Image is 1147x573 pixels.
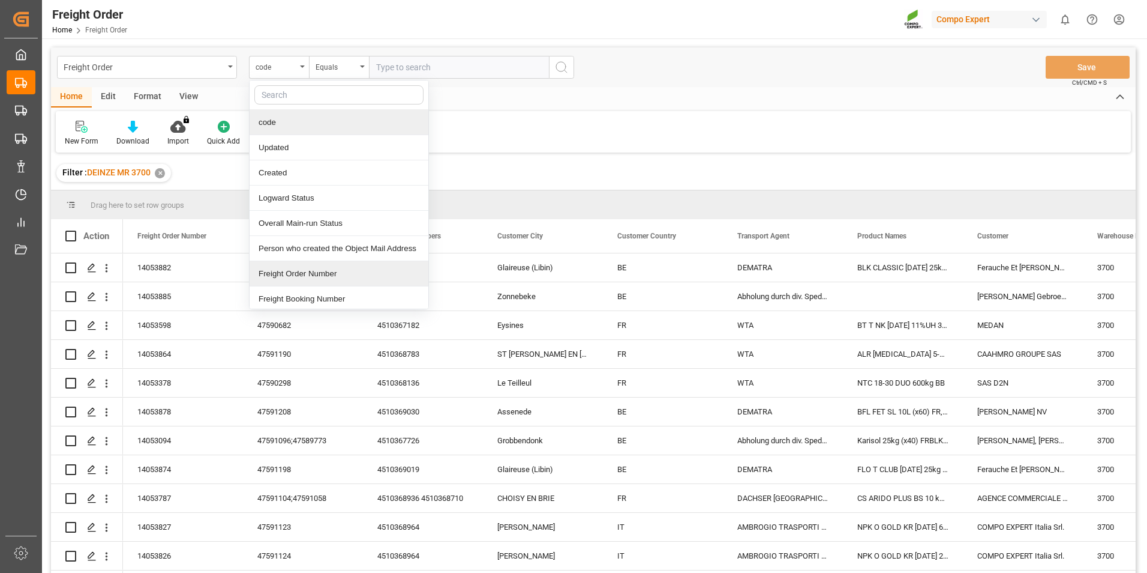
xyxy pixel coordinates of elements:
[497,232,543,240] span: Customer City
[92,87,125,108] div: Edit
[256,59,296,73] div: code
[52,5,127,23] div: Freight Order
[737,232,789,240] span: Transport Agent
[363,513,483,541] div: 4510368964
[723,253,843,282] div: DEMATRA
[857,232,906,240] span: Product Names
[123,455,243,484] div: 14053874
[603,282,723,311] div: BE
[723,426,843,455] div: Abholung durch div. Spediteure
[603,369,723,397] div: FR
[125,87,170,108] div: Format
[254,85,424,105] input: Search
[843,513,963,541] div: NPK O GOLD KR [DATE] 600kg BB IT
[116,136,149,147] div: Download
[363,340,483,368] div: 4510368783
[483,253,603,282] div: Glaireuse (Libin)
[123,484,243,512] div: 14053787
[932,8,1052,31] button: Compo Expert
[250,286,428,312] div: Freight Booking Number
[243,253,363,282] div: 47591215
[51,311,123,340] div: Press SPACE to select this row.
[316,59,356,73] div: Equals
[250,186,428,211] div: Logward Status
[843,340,963,368] div: ALR [MEDICAL_DATA] 5-2-5 25kg (x40) FR, DACH;ENF BASIC (IB) 15-5-8 25kg (x40) INT;ENF HIGH-K (IB)...
[243,542,363,570] div: 47591124
[603,542,723,570] div: IT
[243,398,363,426] div: 47591208
[243,340,363,368] div: 47591190
[51,513,123,542] div: Press SPACE to select this row.
[51,87,92,108] div: Home
[603,455,723,484] div: BE
[123,513,243,541] div: 14053827
[363,398,483,426] div: 4510369030
[65,136,98,147] div: New Form
[723,311,843,339] div: WTA
[483,426,603,455] div: Grobbendonk
[723,398,843,426] div: DEMATRA
[483,311,603,339] div: Eysines
[243,455,363,484] div: 47591198
[963,484,1083,512] div: AGENCE COMMERCIALE [PERSON_NAME]
[170,87,207,108] div: View
[483,542,603,570] div: [PERSON_NAME]
[137,232,206,240] span: Freight Order Number
[843,426,963,455] div: Karisol 25kg (x40) FRBLK CLASSIC [DATE] 25kg(x40)D,EN,PL,FNL
[249,56,309,79] button: close menu
[91,201,184,210] span: Drag here to set row groups
[250,110,428,135] div: code
[123,542,243,570] div: 14053826
[250,236,428,261] div: Person who created the Object Mail Address
[723,513,843,541] div: AMBROGIO TRASPORTI S.P.A.
[363,311,483,339] div: 4510367182
[843,369,963,397] div: NTC 18-30 DUO 600kg BB
[843,398,963,426] div: BFL FET SL 10L (x60) FR,DE
[963,398,1083,426] div: [PERSON_NAME] NV
[843,484,963,512] div: CS ARIDO PLUS BS 10 kg (x40) FR, DACH;CS REG. PLUS BS 10kg (x40) FR;TRANSPORTBFL Vitality SL(BFL ...
[723,282,843,311] div: Abholung durch div. Spediteure
[207,136,240,147] div: Quick Add
[963,340,1083,368] div: CAAHMRO GROUPE SAS
[250,160,428,186] div: Created
[603,426,723,455] div: BE
[51,253,123,282] div: Press SPACE to select this row.
[483,398,603,426] div: Assenede
[243,311,363,339] div: 47590682
[723,369,843,397] div: WTA
[1072,78,1107,87] span: Ctrl/CMD + S
[243,426,363,455] div: 47591096;47589773
[483,455,603,484] div: Glaireuse (Libin)
[123,282,243,311] div: 14053885
[243,513,363,541] div: 47591123
[363,426,483,455] div: 4510367726
[963,311,1083,339] div: MEDAN
[51,398,123,426] div: Press SPACE to select this row.
[250,135,428,160] div: Updated
[123,340,243,368] div: 14053864
[723,340,843,368] div: WTA
[123,253,243,282] div: 14053882
[363,542,483,570] div: 4510368964
[250,261,428,286] div: Freight Order Number
[369,56,549,79] input: Type to search
[1079,6,1106,33] button: Help Center
[123,398,243,426] div: 14053878
[243,282,363,311] div: 47591224
[1052,6,1079,33] button: show 0 new notifications
[843,311,963,339] div: BT T NK [DATE] 11%UH 3M 25kg (x40) INT;ENF BASIC (IB) 15-5-8 25kg (x40) INT;FLO T CLUB [DATE] 25k...
[243,369,363,397] div: 47590298
[963,253,1083,282] div: Ferauche Et [PERSON_NAME]
[603,513,723,541] div: IT
[549,56,574,79] button: search button
[963,513,1083,541] div: COMPO EXPERT Italia Srl.
[932,11,1047,28] div: Compo Expert
[62,168,87,177] span: Filter :
[363,369,483,397] div: 4510368136
[51,340,123,369] div: Press SPACE to select this row.
[977,232,1008,240] span: Customer
[483,282,603,311] div: Zonnebeke
[603,484,723,512] div: FR
[57,56,237,79] button: open menu
[363,484,483,512] div: 4510368936 4510368710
